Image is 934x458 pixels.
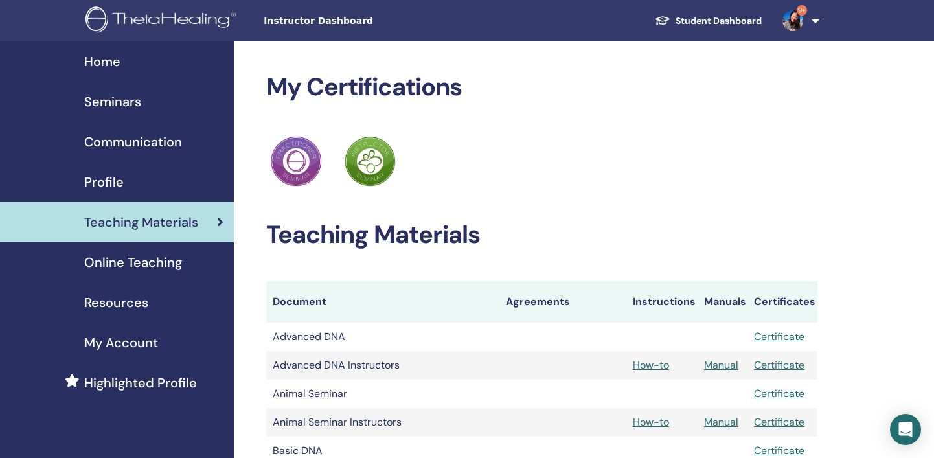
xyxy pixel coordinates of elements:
a: How-to [633,358,669,372]
div: Open Intercom Messenger [890,414,921,445]
th: Manuals [698,281,747,323]
a: Certificate [754,415,804,429]
a: How-to [633,415,669,429]
span: Resources [84,293,148,312]
span: Seminars [84,92,141,111]
span: Profile [84,172,124,192]
td: Advanced DNA Instructors [266,351,499,380]
h2: My Certifications [266,73,818,102]
img: graduation-cap-white.svg [655,15,670,26]
img: default.jpg [782,10,803,31]
img: logo.png [85,6,240,36]
a: Certificate [754,444,804,457]
th: Instructions [626,281,698,323]
h2: Teaching Materials [266,220,818,250]
img: Practitioner [345,136,395,187]
a: Manual [704,415,738,429]
a: Manual [704,358,738,372]
td: Advanced DNA [266,323,499,351]
th: Agreements [499,281,626,323]
span: Home [84,52,120,71]
span: Online Teaching [84,253,182,272]
img: Practitioner [271,136,321,187]
a: Student Dashboard [644,9,772,33]
span: Communication [84,132,182,152]
th: Document [266,281,499,323]
span: 9+ [797,5,807,16]
a: Certificate [754,358,804,372]
td: Animal Seminar Instructors [266,408,499,437]
td: Animal Seminar [266,380,499,408]
span: Teaching Materials [84,212,198,232]
span: Instructor Dashboard [264,14,458,28]
span: Highlighted Profile [84,373,197,393]
span: My Account [84,333,158,352]
a: Certificate [754,387,804,400]
a: Certificate [754,330,804,343]
th: Certificates [747,281,817,323]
